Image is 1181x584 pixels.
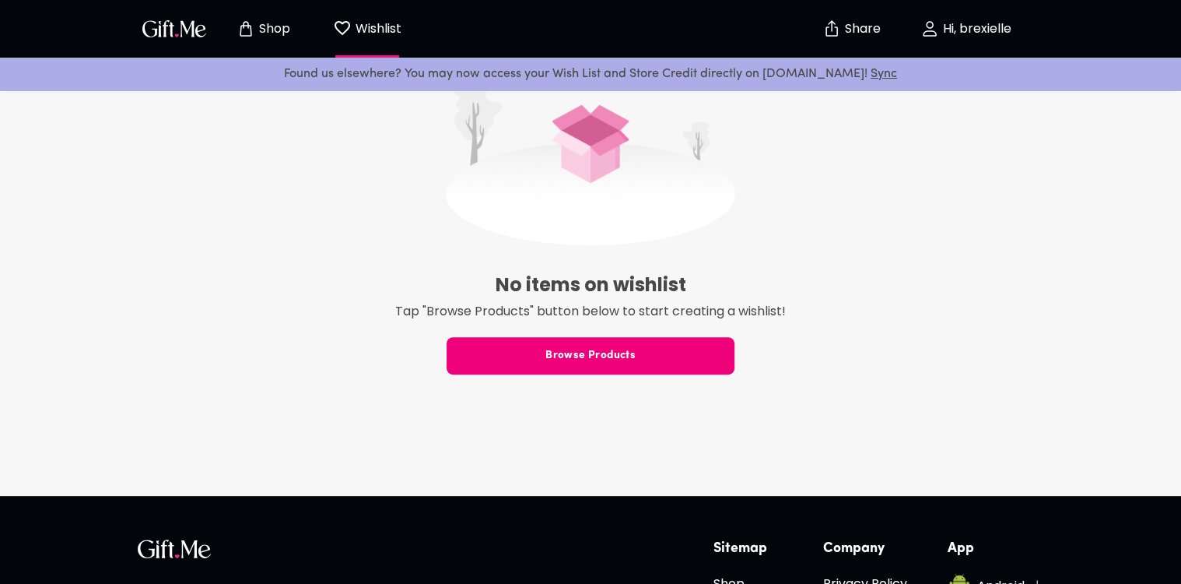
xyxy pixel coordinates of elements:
button: Hi, brexielle [888,4,1043,54]
h6: App [948,540,1043,558]
button: Wishlist page [324,4,410,54]
button: Store page [220,4,306,54]
h6: No items on wishlist [138,269,1043,301]
img: GiftMe Logo [139,17,209,40]
p: Hi, brexielle [939,23,1011,36]
img: GiftMe Logo [138,540,211,558]
button: Share [824,2,878,56]
h6: Company [823,540,907,558]
p: Tap "Browse Products" button below to start creating a wishlist! [138,301,1043,322]
p: Found us elsewhere? You may now access your Wish List and Store Credit directly on [DOMAIN_NAME]! [12,64,1169,84]
img: secure [822,19,841,38]
a: Sync [871,68,897,80]
button: GiftMe Logo [138,19,211,38]
h6: Sitemap [713,540,783,558]
p: Share [841,23,881,36]
span: Browse Products [447,347,734,364]
p: Wishlist [352,19,401,39]
button: Browse Products [447,337,734,375]
img: Wishlist is Empty [446,85,735,245]
p: Shop [255,23,290,36]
